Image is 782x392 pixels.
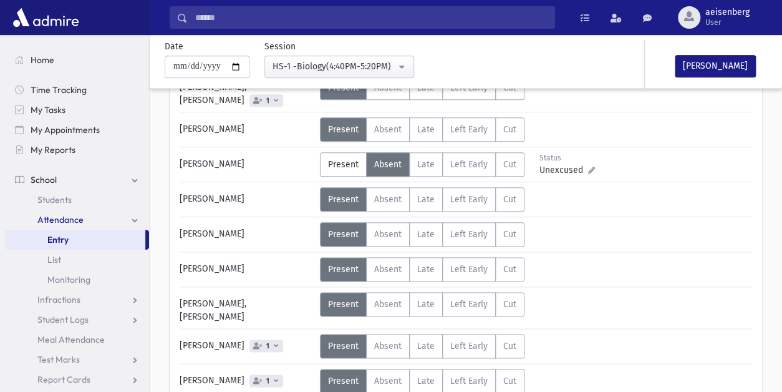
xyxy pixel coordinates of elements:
[417,194,435,205] span: Late
[5,350,149,370] a: Test Marks
[374,341,402,351] span: Absent
[503,124,516,135] span: Cut
[5,270,149,290] a: Monitoring
[450,299,488,310] span: Left Early
[539,152,595,164] div: Status
[5,80,149,100] a: Time Tracking
[705,7,750,17] span: aeisenberg
[503,229,516,240] span: Cut
[417,159,435,170] span: Late
[31,54,54,66] span: Home
[417,264,435,275] span: Late
[450,264,488,275] span: Left Early
[5,210,149,230] a: Attendance
[328,264,359,275] span: Present
[320,257,524,282] div: AttTypes
[320,292,524,316] div: AttTypes
[31,144,75,155] span: My Reports
[5,290,149,310] a: Infractions
[320,334,524,358] div: AttTypes
[173,257,320,282] div: [PERSON_NAME]
[173,187,320,212] div: [PERSON_NAME]
[165,40,183,53] label: Date
[328,299,359,310] span: Present
[264,97,272,105] span: 1
[5,170,149,190] a: School
[5,370,149,390] a: Report Cards
[417,299,435,310] span: Late
[173,76,320,107] div: [PERSON_NAME], [PERSON_NAME]
[173,117,320,142] div: [PERSON_NAME]
[47,254,61,265] span: List
[328,159,359,170] span: Present
[503,159,516,170] span: Cut
[705,17,750,27] span: User
[374,159,402,170] span: Absent
[503,194,516,205] span: Cut
[328,194,359,205] span: Present
[173,222,320,247] div: [PERSON_NAME]
[264,377,272,385] span: 1
[5,50,149,70] a: Home
[320,222,524,247] div: AttTypes
[450,159,488,170] span: Left Early
[417,229,435,240] span: Late
[37,194,72,205] span: Students
[31,174,57,185] span: School
[173,292,320,323] div: [PERSON_NAME], [PERSON_NAME]
[173,152,320,177] div: [PERSON_NAME]
[31,104,65,115] span: My Tasks
[328,376,359,386] span: Present
[47,234,69,245] span: Entry
[31,124,100,135] span: My Appointments
[37,354,80,365] span: Test Marks
[31,84,87,96] span: Time Tracking
[374,229,402,240] span: Absent
[503,264,516,275] span: Cut
[37,214,84,225] span: Attendance
[675,55,756,77] button: [PERSON_NAME]
[173,334,320,358] div: [PERSON_NAME]
[450,194,488,205] span: Left Early
[539,164,588,177] span: Unexcused
[374,264,402,275] span: Absent
[5,140,149,160] a: My Reports
[273,60,396,73] div: HS-1 -Biology(4:40PM-5:20PM)
[450,124,488,135] span: Left Early
[37,374,90,385] span: Report Cards
[374,194,402,205] span: Absent
[5,330,149,350] a: Meal Attendance
[37,334,105,345] span: Meal Attendance
[503,299,516,310] span: Cut
[328,229,359,240] span: Present
[5,100,149,120] a: My Tasks
[450,229,488,240] span: Left Early
[5,190,149,210] a: Students
[264,40,296,53] label: Session
[5,250,149,270] a: List
[328,341,359,351] span: Present
[320,152,524,177] div: AttTypes
[417,124,435,135] span: Late
[320,187,524,212] div: AttTypes
[328,124,359,135] span: Present
[374,299,402,310] span: Absent
[264,56,414,78] button: HS-1 -Biology(4:40PM-5:20PM)
[374,124,402,135] span: Absent
[37,314,89,325] span: Student Logs
[37,294,80,305] span: Infractions
[5,230,145,250] a: Entry
[320,117,524,142] div: AttTypes
[10,5,82,30] img: AdmirePro
[5,120,149,140] a: My Appointments
[188,6,554,29] input: Search
[5,310,149,330] a: Student Logs
[264,342,272,350] span: 1
[47,274,90,285] span: Monitoring
[374,376,402,386] span: Absent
